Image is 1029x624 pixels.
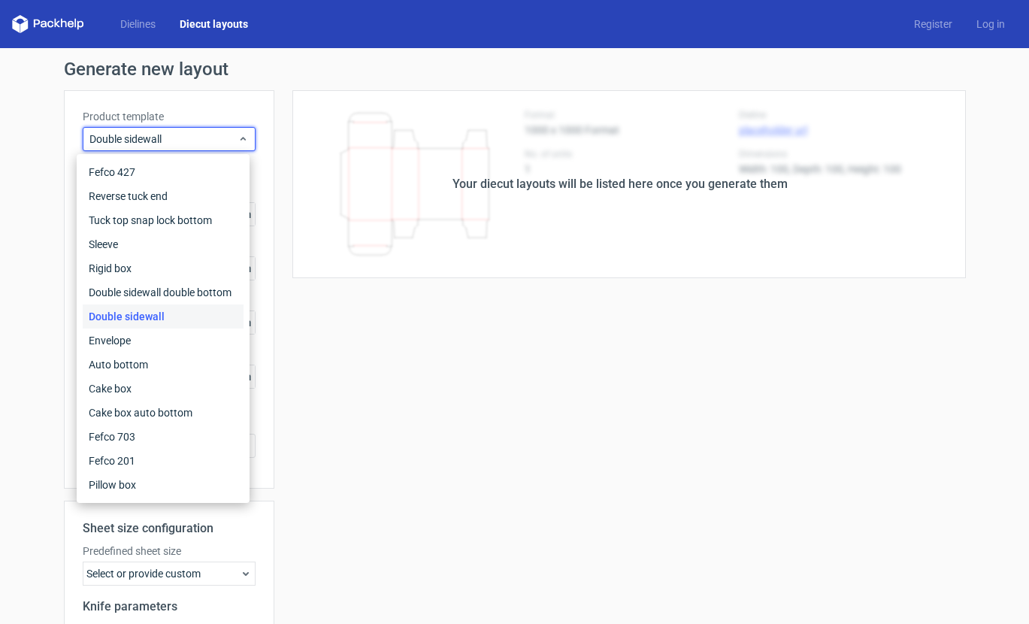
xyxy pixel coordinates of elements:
div: Envelope [83,329,244,353]
div: Your diecut layouts will be listed here once you generate them [452,175,788,193]
div: Tuck top snap lock bottom [83,208,244,232]
div: Cake box auto bottom [83,401,244,425]
div: Cake box [83,377,244,401]
div: Fefco 201 [83,449,244,473]
div: Pillow box [83,473,244,497]
label: Predefined sheet size [83,544,256,559]
div: Select or provide custom [83,562,256,586]
div: Double sidewall double bottom [83,280,244,304]
div: Rigid box [83,256,244,280]
div: Reverse tuck end [83,184,244,208]
a: Dielines [108,17,168,32]
div: Fefco 703 [83,425,244,449]
a: Register [902,17,964,32]
span: Double sidewall [89,132,238,147]
label: Product template [83,109,256,124]
a: Diecut layouts [168,17,260,32]
div: Auto bottom [83,353,244,377]
h1: Generate new layout [64,60,966,78]
h2: Sheet size configuration [83,519,256,538]
div: Double sidewall [83,304,244,329]
div: Sleeve [83,232,244,256]
h2: Knife parameters [83,598,256,616]
div: Fefco 427 [83,160,244,184]
a: Log in [964,17,1017,32]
